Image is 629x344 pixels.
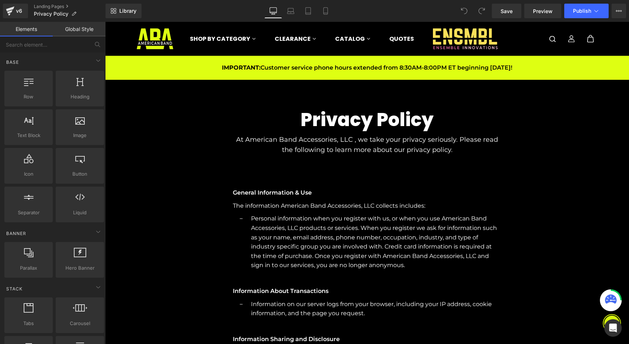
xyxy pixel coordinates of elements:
[32,4,68,30] a: American Band
[58,170,102,178] span: Button
[5,230,27,237] span: Banner
[146,192,396,248] p: Personal information when you register with us, or when you use American Band Accessories, LLC pr...
[457,4,471,18] button: Undo
[15,6,24,16] div: v6
[34,4,106,9] a: Landing Pages
[7,170,51,178] span: Icon
[7,320,51,327] span: Tabs
[604,319,622,337] div: Open Intercom Messenger
[58,264,102,272] span: Hero Banner
[7,209,51,216] span: Separator
[128,166,396,176] p: General Information & Use
[117,42,155,49] strong: IMPORTANT:
[226,7,269,27] a: CATALOG
[58,209,102,216] span: Liquid
[317,4,334,18] a: Mobile
[7,93,51,101] span: Row
[264,4,282,18] a: Desktop
[280,7,312,27] a: QUOTES
[58,132,102,139] span: Image
[7,264,51,272] span: Parallax
[474,4,489,18] button: Redo
[166,7,215,27] a: CLEARANCE
[612,4,626,18] button: More
[53,22,106,36] a: Global Style
[328,7,393,27] img: EI Logo
[7,132,51,139] span: Text Block
[128,313,396,322] p: Information Sharing and Disclosure
[119,8,136,14] span: Library
[81,7,154,27] a: SHOP BY CATEGORY
[5,59,20,66] span: Base
[34,11,68,17] span: Privacy Policy
[128,113,396,134] p: At American Band Accessories, LLC , we take your privacy seriously. Please read the following to ...
[128,179,396,189] p: The information American Band Accessories, LLC collects includes:
[299,4,317,18] a: Tablet
[58,93,102,101] span: Heading
[3,4,28,18] a: v6
[501,7,513,15] span: Save
[573,8,591,14] span: Publish
[106,4,142,18] a: New Library
[128,265,396,274] p: Information About Transactions
[282,4,299,18] a: Laptop
[58,320,102,327] span: Carousel
[533,7,553,15] span: Preview
[478,10,492,24] a: cart icon
[146,278,396,296] p: Information on our server logs from your browser, including your IP address, cookie information, ...
[117,42,407,49] span: Customer service phone hours extended from 8:30AM-8:00PM ET beginning [DATE]!
[32,7,68,27] img: American Band
[564,4,609,18] button: Publish
[524,4,561,18] a: Preview
[5,285,23,292] span: Stack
